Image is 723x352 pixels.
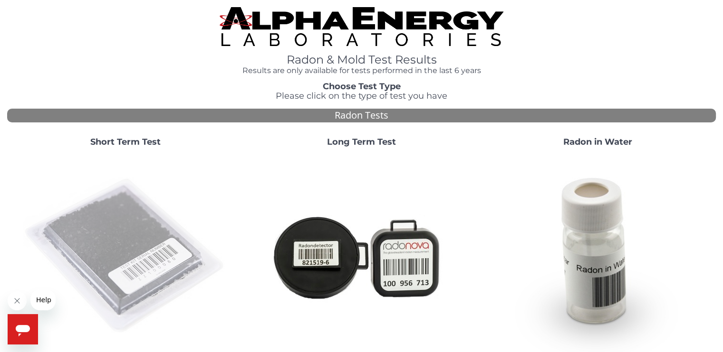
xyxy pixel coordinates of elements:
[8,314,38,344] iframe: Button to launch messaging window
[220,54,503,66] h1: Radon & Mold Test Results
[327,137,396,147] strong: Long Term Test
[30,289,56,310] iframe: Message from company
[323,81,401,92] strong: Choose Test Type
[220,7,503,46] img: TightCrop.jpg
[276,91,447,101] span: Please click on the type of test you have
[563,137,632,147] strong: Radon in Water
[7,109,716,122] div: Radon Tests
[220,66,503,75] h4: Results are only available for tests performed in the last 6 years
[90,137,161,147] strong: Short Term Test
[8,291,27,310] iframe: Close message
